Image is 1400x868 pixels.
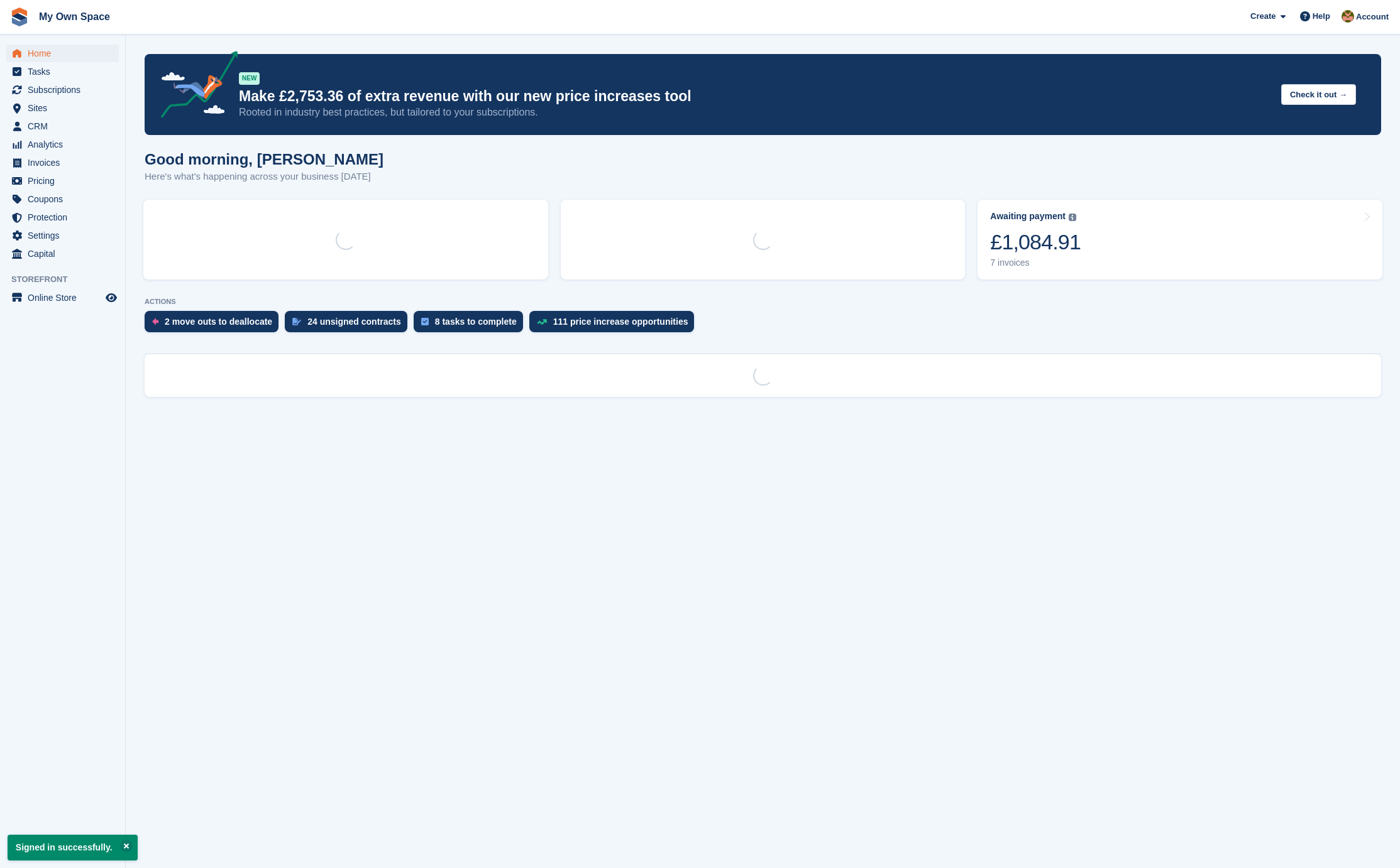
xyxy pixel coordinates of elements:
div: 111 price increase opportunities [553,317,688,327]
a: 24 unsigned contracts [285,311,414,339]
div: 7 invoices [990,258,1081,268]
button: Check it out → [1281,84,1356,105]
a: menu [6,81,119,99]
p: Here's what's happening across your business [DATE] [145,170,383,184]
div: 8 tasks to complete [435,317,517,327]
img: stora-icon-8386f47178a22dfd0bd8f6a31ec36ba5ce8667c1dd55bd0f319d3a0aa187defe.svg [10,8,29,26]
span: Tasks [28,63,103,80]
p: Signed in successfully. [8,835,138,860]
span: Account [1356,11,1389,23]
div: £1,084.91 [990,229,1081,255]
span: Online Store [28,289,103,307]
a: My Own Space [34,6,115,27]
img: price-adjustments-announcement-icon-8257ccfd72463d97f412b2fc003d46551f7dbcb40ab6d574587a9cd5c0d94... [150,51,238,122]
a: Preview store [104,290,119,305]
a: menu [6,245,119,263]
p: ACTIONS [145,298,1381,306]
a: 111 price increase opportunities [529,311,701,339]
a: menu [6,209,119,226]
div: Awaiting payment [990,211,1066,222]
a: menu [6,63,119,80]
img: contract_signature_icon-13c848040528278c33f63329250d36e43548de30e8caae1d1a13099fd9432cc5.svg [292,318,301,325]
span: Help [1313,10,1330,23]
a: menu [6,45,119,62]
a: menu [6,172,119,190]
a: menu [6,136,119,153]
span: Home [28,45,103,62]
a: menu [6,289,119,307]
span: Coupons [28,190,103,208]
a: menu [6,117,119,135]
span: Create [1250,10,1276,23]
span: Analytics [28,136,103,153]
span: Settings [28,227,103,244]
p: Make £2,753.36 of extra revenue with our new price increases tool [239,87,1271,106]
div: NEW [239,72,260,85]
img: price_increase_opportunities-93ffe204e8149a01c8c9dc8f82e8f89637d9d84a8eef4429ea346261dce0b2c0.svg [537,319,547,325]
a: Awaiting payment £1,084.91 7 invoices [978,200,1382,279]
span: Sites [28,99,103,117]
a: menu [6,99,119,117]
span: Subscriptions [28,81,103,99]
div: 24 unsigned contracts [307,317,401,327]
div: 2 move outs to deallocate [165,317,272,327]
a: menu [6,227,119,244]
img: Keely Collin [1342,10,1354,23]
h1: Good morning, [PERSON_NAME] [145,151,383,168]
span: Storefront [11,273,125,286]
a: 8 tasks to complete [414,311,529,339]
span: Pricing [28,172,103,190]
a: 2 move outs to deallocate [145,311,285,339]
span: Capital [28,245,103,263]
span: Invoices [28,154,103,171]
img: task-75834270c22a3079a89374b754ae025e5fb1db73e45f91037f5363f120a921f8.svg [421,318,429,325]
p: Rooted in industry best practices, but tailored to your subscriptions. [239,106,1271,119]
span: CRM [28,117,103,135]
a: menu [6,154,119,171]
span: Protection [28,209,103,226]
img: icon-info-grey-7440780725fd019a000dd9b08b2336e03edf1995a4989e88bcd33f0948082b44.svg [1069,214,1076,221]
img: move_outs_to_deallocate_icon-f764333ba52eb49d3ac5e1228854f67142a1ed5810a6f6cc68b1a99e826820c5.svg [152,318,158,325]
a: menu [6,190,119,208]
